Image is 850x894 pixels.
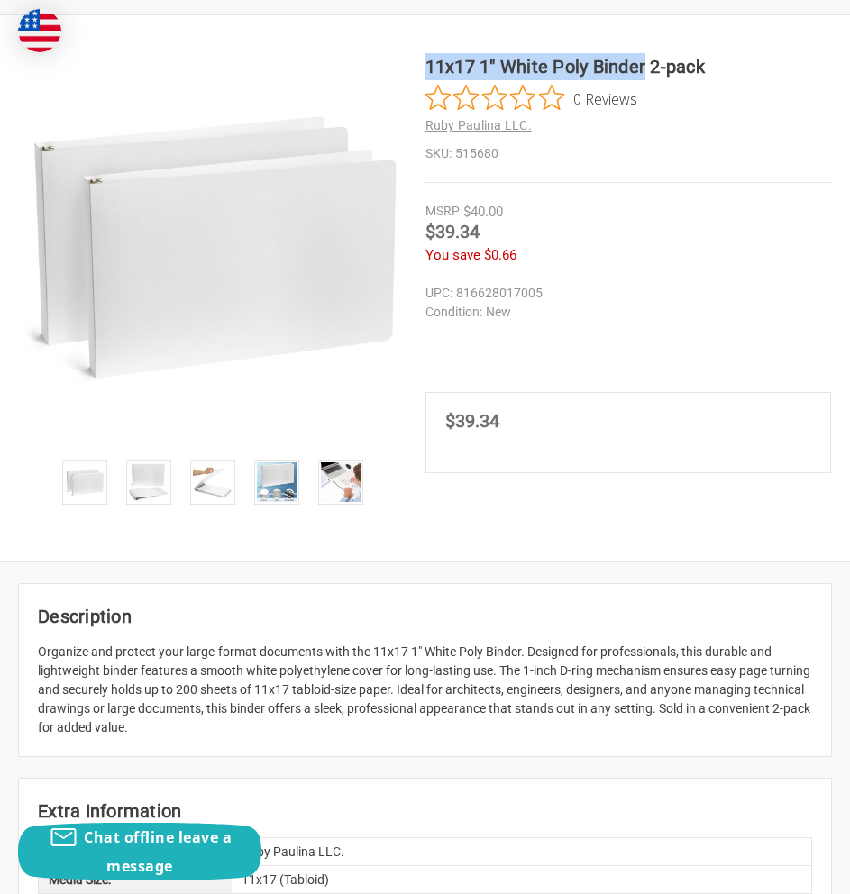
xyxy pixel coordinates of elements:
[573,85,637,112] span: 0 Reviews
[232,866,811,893] div: 11x17 (Tabloid)
[425,85,637,112] button: Rated 0 out of 5 stars from 0 reviews. Jump to reviews.
[425,303,832,322] dd: New
[425,284,832,303] dd: 816628017005
[445,410,499,432] span: $39.34
[463,204,503,220] span: $40.00
[425,53,832,80] h1: 11x17 1" White Poly Binder 2-pack
[425,144,452,163] dt: SKU:
[425,144,832,163] dd: 515680
[19,53,407,441] img: 11x17 1" White Poly Binder 2-pack
[425,284,452,303] dt: UPC:
[425,202,460,221] div: MSRP
[18,823,261,880] button: Chat offline leave a message
[425,247,480,263] span: You save
[425,118,532,132] a: Ruby Paulina LLC.
[425,221,480,242] span: $39.34
[38,643,812,737] div: Organize and protect your large-format documents with the 11x17 1" White Poly Binder. Designed fo...
[38,603,812,630] h2: Description
[38,798,812,825] h2: Extra Information
[425,303,482,322] dt: Condition:
[232,838,811,865] div: Ruby Paulina LLC.
[484,247,516,263] span: $0.66
[18,9,61,52] img: duty and tax information for United States
[129,462,169,502] img: 11x17 1" White Poly Binder 2-pack
[65,462,105,502] img: 11x17 1" White Poly Binder 2-pack
[321,462,361,502] img: 11x17 1" White Poly Binder 2-pack
[193,462,233,502] img: 11x17 white poly binder with a durable cover, shown open and closed for detailed view.
[84,827,232,876] span: Chat offline leave a message
[257,462,297,502] img: 11x17 1" White Poly Binder 2-pack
